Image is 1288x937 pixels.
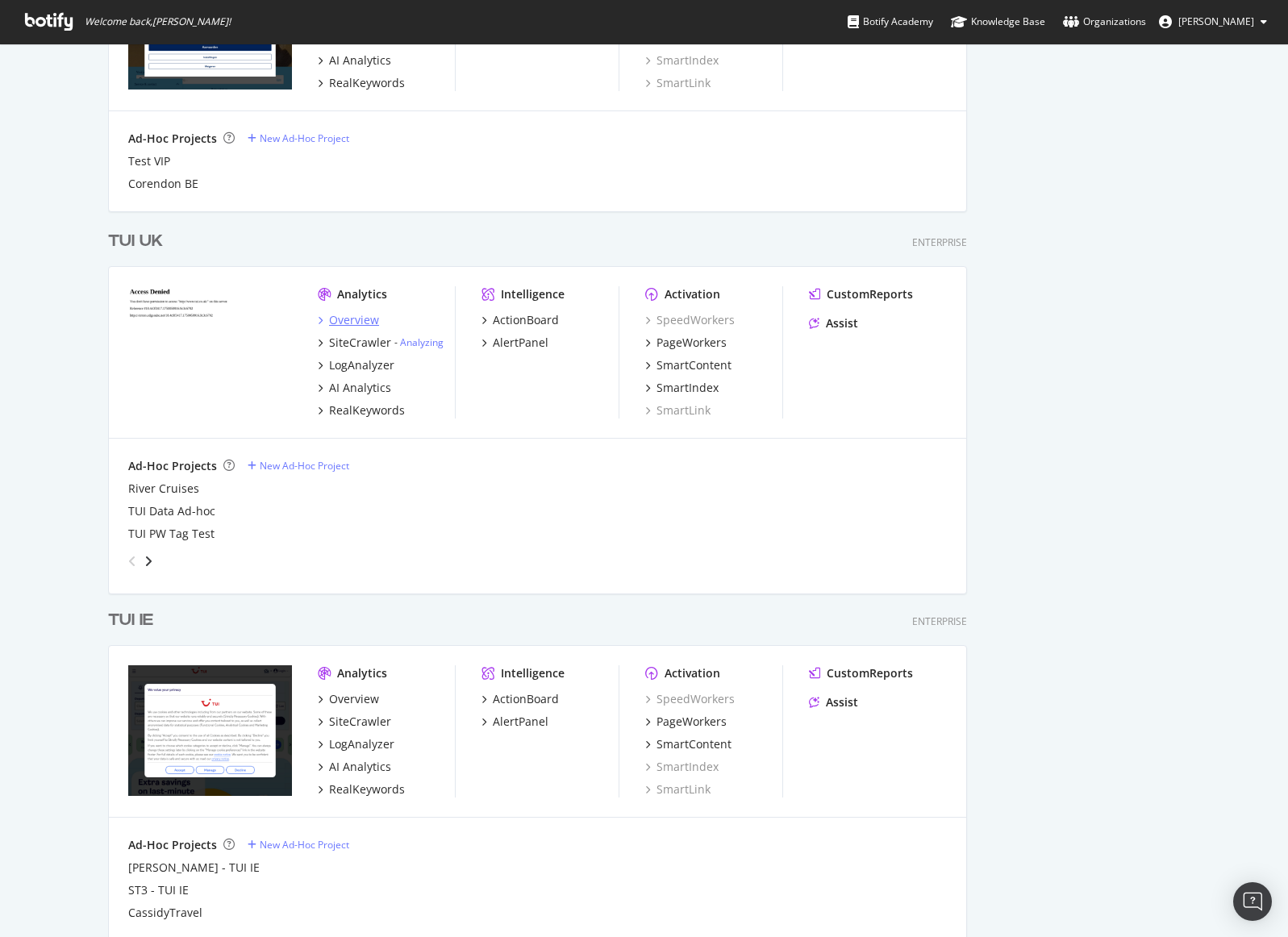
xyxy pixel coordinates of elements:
a: CustomReports [809,665,913,681]
div: AlertPanel [493,714,548,730]
div: Test VIP [128,153,170,169]
a: SpeedWorkers [645,312,735,328]
a: River Cruises [128,481,199,497]
a: CustomReports [809,286,913,302]
div: TUI UK [108,230,163,253]
a: RealKeywords [318,781,405,797]
a: SmartContent [645,357,732,373]
a: SmartIndex [645,52,719,69]
div: Activation [665,286,720,302]
img: tuiholidays.ie [128,665,292,796]
a: SmartIndex [645,759,719,775]
a: SmartLink [645,75,711,91]
a: PageWorkers [645,714,727,730]
a: SpeedWorkers [645,691,735,707]
button: [PERSON_NAME] [1146,9,1280,35]
div: SmartContent [657,736,732,752]
a: RealKeywords [318,402,405,419]
div: New Ad-Hoc Project [260,838,349,852]
div: Enterprise [912,614,967,628]
img: tui.co.uk [128,286,292,417]
div: PageWorkers [657,335,727,351]
a: AI Analytics [318,380,391,396]
div: Analytics [337,286,387,302]
a: PageWorkers [645,335,727,351]
div: Enterprise [912,235,967,249]
a: TUI Data Ad-hoc [128,503,215,519]
div: New Ad-Hoc Project [260,459,349,473]
div: Assist [826,694,858,710]
a: LogAnalyzer [318,357,394,373]
div: angle-left [122,548,143,574]
div: Intelligence [501,286,565,302]
a: ActionBoard [481,312,559,328]
div: LogAnalyzer [329,736,394,752]
div: TUI IE [108,609,153,632]
div: SmartIndex [657,380,719,396]
a: AlertPanel [481,714,548,730]
a: TUI PW Tag Test [128,526,215,542]
div: Ad-Hoc Projects [128,458,217,474]
div: Knowledge Base [951,14,1045,30]
div: PageWorkers [657,714,727,730]
div: LogAnalyzer [329,357,394,373]
a: New Ad-Hoc Project [248,459,349,473]
a: Analyzing [400,335,444,349]
a: Overview [318,691,379,707]
div: AI Analytics [329,759,391,775]
div: Organizations [1063,14,1146,30]
div: AI Analytics [329,380,391,396]
div: angle-right [143,553,154,569]
a: SmartContent [645,736,732,752]
div: SiteCrawler [329,335,391,351]
div: SiteCrawler [329,714,391,730]
div: Open Intercom Messenger [1233,882,1272,921]
a: Assist [809,694,858,710]
div: SmartLink [645,402,711,419]
div: Activation [665,665,720,681]
a: AI Analytics [318,52,391,69]
div: RealKeywords [329,781,405,797]
a: LogAnalyzer [318,736,394,752]
a: CassidyTravel [128,905,202,921]
div: Intelligence [501,665,565,681]
a: New Ad-Hoc Project [248,838,349,852]
div: SmartContent [657,357,732,373]
div: Ad-Hoc Projects [128,131,217,147]
a: TUI IE [108,609,160,632]
a: SmartLink [645,781,711,797]
a: SiteCrawler- Analyzing [318,335,444,351]
div: ActionBoard [493,691,559,707]
div: Overview [329,312,379,328]
div: CustomReports [827,665,913,681]
a: TUI UK [108,230,169,253]
div: Ad-Hoc Projects [128,837,217,853]
div: Analytics [337,665,387,681]
a: [PERSON_NAME] - TUI IE [128,860,260,876]
a: Corendon BE [128,176,198,192]
div: New Ad-Hoc Project [260,131,349,145]
div: AI Analytics [329,52,391,69]
a: ST3 - TUI IE [128,882,189,898]
div: AlertPanel [493,335,548,351]
a: Overview [318,312,379,328]
a: SiteCrawler [318,714,391,730]
a: RealKeywords [318,75,405,91]
a: ActionBoard [481,691,559,707]
span: Christopher Tucker [1178,15,1254,28]
div: CustomReports [827,286,913,302]
div: RealKeywords [329,75,405,91]
div: RealKeywords [329,402,405,419]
